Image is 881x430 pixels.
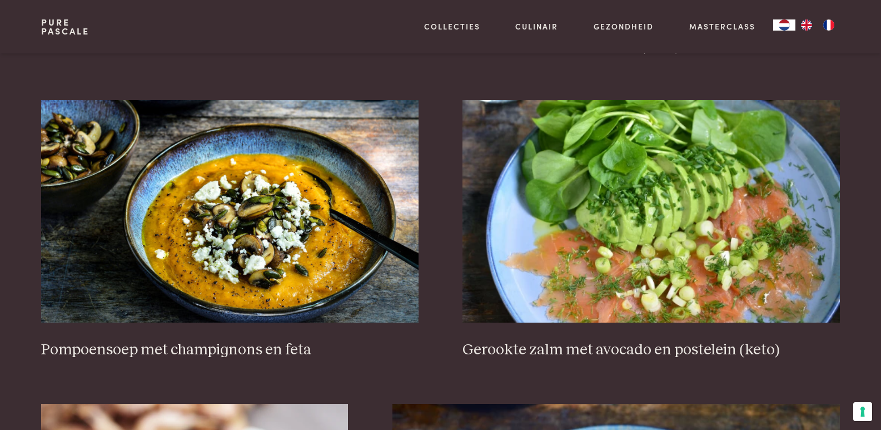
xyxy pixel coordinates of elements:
img: Pompoensoep met champignons en feta [41,100,418,323]
a: Collecties [424,21,480,32]
button: Uw voorkeuren voor toestemming voor trackingtechnologieën [853,402,872,421]
a: NL [773,19,795,31]
h3: Gerookte zalm met avocado en postelein (keto) [462,340,839,360]
a: Masterclass [689,21,755,32]
a: EN [795,19,818,31]
img: Gerookte zalm met avocado en postelein (keto) [462,100,839,323]
a: Gerookte zalm met avocado en postelein (keto) Gerookte zalm met avocado en postelein (keto) [462,100,839,359]
h3: Pompoensoep met champignons en feta [41,340,418,360]
ul: Language list [795,19,840,31]
a: PurePascale [41,18,89,36]
div: Language [773,19,795,31]
a: Gezondheid [594,21,654,32]
a: Pompoensoep met champignons en feta Pompoensoep met champignons en feta [41,100,418,359]
a: FR [818,19,840,31]
a: Culinair [515,21,558,32]
aside: Language selected: Nederlands [773,19,840,31]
